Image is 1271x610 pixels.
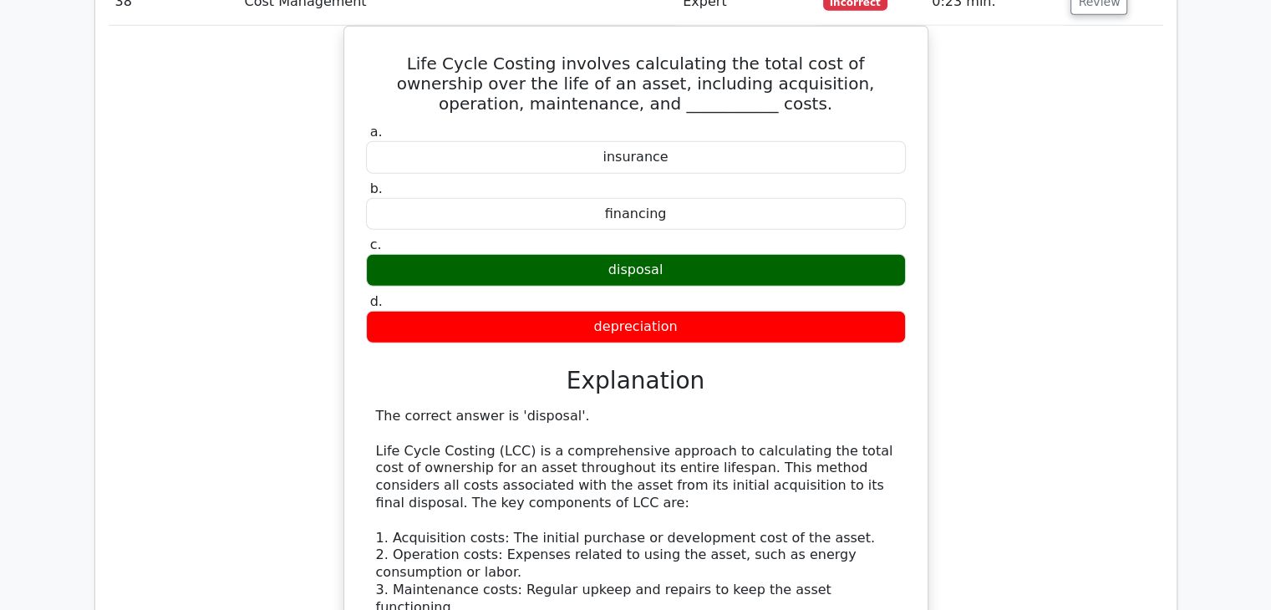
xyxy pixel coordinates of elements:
[366,254,906,287] div: disposal
[370,293,383,309] span: d.
[366,141,906,174] div: insurance
[366,311,906,343] div: depreciation
[366,198,906,231] div: financing
[364,53,907,114] h5: Life Cycle Costing involves calculating the total cost of ownership over the life of an asset, in...
[370,124,383,140] span: a.
[376,367,896,395] h3: Explanation
[370,180,383,196] span: b.
[370,236,382,252] span: c.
